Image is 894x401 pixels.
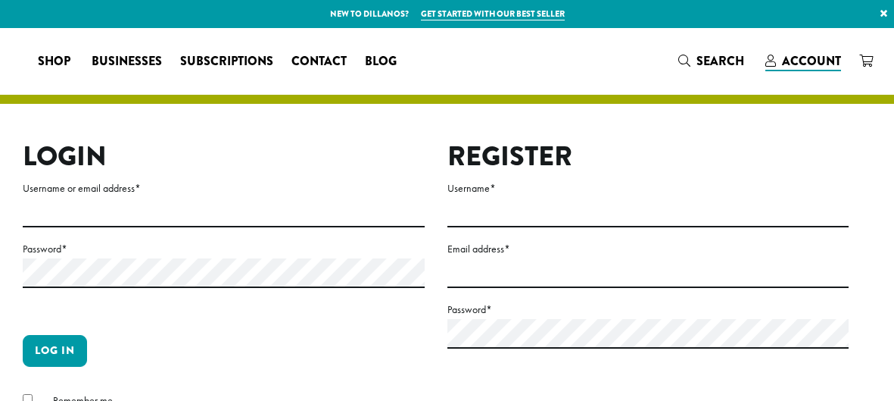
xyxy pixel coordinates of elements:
[447,300,849,319] label: Password
[29,49,83,74] a: Shop
[23,179,425,198] label: Username or email address
[447,179,849,198] label: Username
[38,52,70,71] span: Shop
[180,52,273,71] span: Subscriptions
[23,240,425,258] label: Password
[696,52,744,70] span: Search
[447,240,849,258] label: Email address
[23,335,87,367] button: Log in
[669,49,756,74] a: Search
[23,140,425,173] h2: Login
[291,52,347,71] span: Contact
[421,8,565,20] a: Get started with our best seller
[92,52,162,71] span: Businesses
[447,140,849,173] h2: Register
[365,52,397,71] span: Blog
[782,52,841,70] span: Account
